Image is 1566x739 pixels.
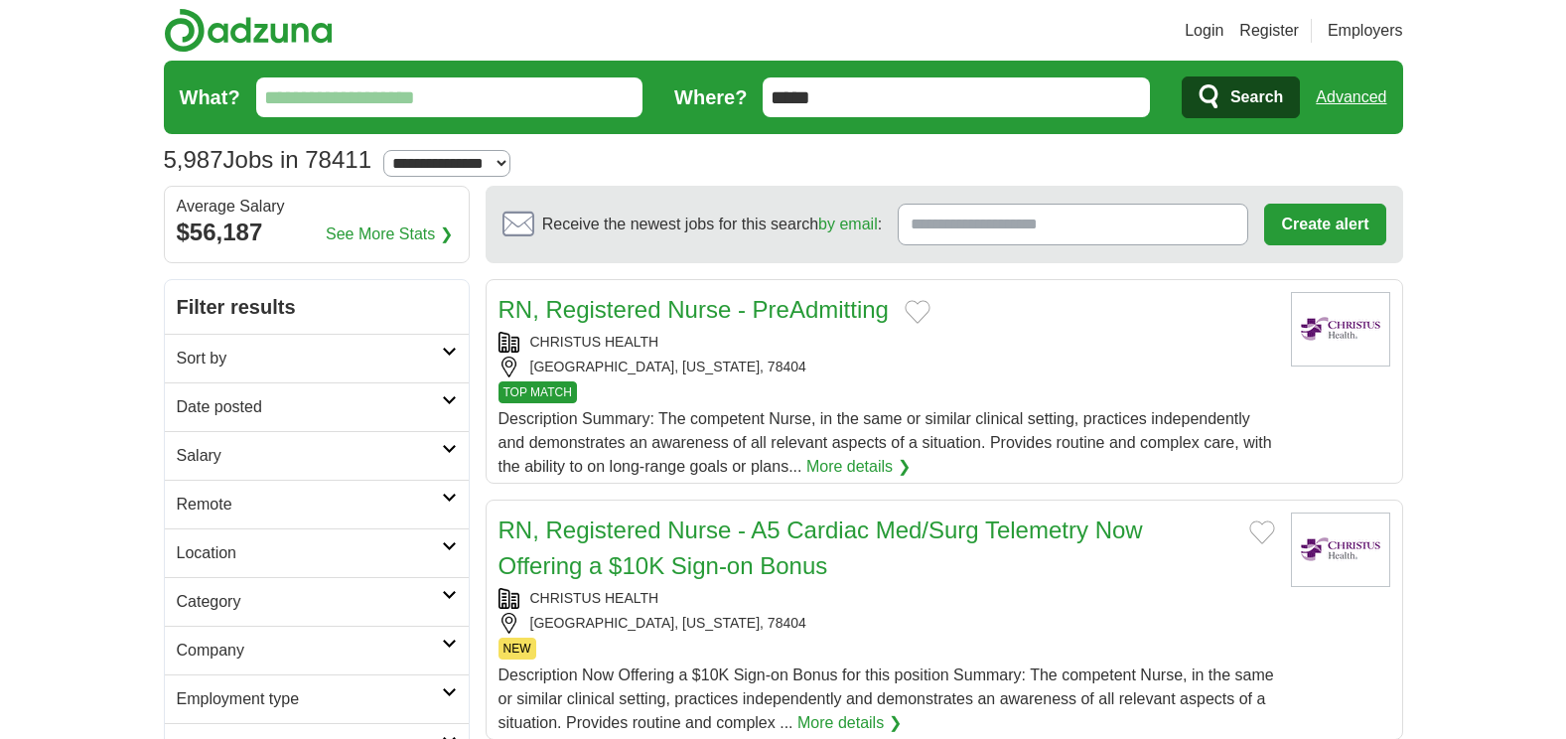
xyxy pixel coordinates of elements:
img: CHRISTUS Health logo [1291,513,1390,587]
a: Category [165,577,469,626]
span: NEW [498,638,536,660]
h2: Category [177,590,442,614]
span: Receive the newest jobs for this search : [542,213,882,236]
span: Description Now Offering a $10K Sign-on Bonus for this position Summary: The competent Nurse, in ... [498,666,1274,731]
a: Remote [165,480,469,528]
a: Company [165,626,469,674]
a: See More Stats ❯ [326,222,453,246]
h2: Date posted [177,395,442,419]
div: Average Salary [177,199,457,215]
h2: Employment type [177,687,442,711]
div: [GEOGRAPHIC_DATA], [US_STATE], 78404 [498,357,1275,377]
h2: Sort by [177,347,442,370]
a: Location [165,528,469,577]
span: TOP MATCH [498,381,577,403]
h2: Remote [177,493,442,517]
div: [GEOGRAPHIC_DATA], [US_STATE], 78404 [498,613,1275,634]
span: Description Summary: The competent Nurse, in the same or similar clinical setting, practices inde... [498,410,1272,475]
h2: Filter results [165,280,469,334]
div: $56,187 [177,215,457,250]
a: Login [1185,19,1223,43]
a: CHRISTUS HEALTH [530,334,659,350]
label: What? [180,82,240,112]
a: Employment type [165,674,469,723]
a: Date posted [165,382,469,431]
h1: Jobs in 78411 [164,146,372,173]
img: Adzuna logo [164,8,333,53]
a: Sort by [165,334,469,382]
button: Add to favorite jobs [1249,520,1275,544]
a: RN, Registered Nurse - PreAdmitting [498,296,889,323]
button: Add to favorite jobs [905,300,930,324]
a: Employers [1328,19,1403,43]
h2: Company [177,639,442,663]
span: 5,987 [164,142,223,178]
a: RN, Registered Nurse - A5 Cardiac Med/Surg Telemetry Now Offering a $10K Sign-on Bonus [498,517,1143,579]
h2: Location [177,541,442,565]
a: CHRISTUS HEALTH [530,590,659,606]
a: More details ❯ [797,711,902,735]
label: Where? [674,82,747,112]
h2: Salary [177,444,442,468]
a: Salary [165,431,469,480]
a: More details ❯ [806,455,911,479]
a: by email [818,216,878,232]
a: Register [1239,19,1299,43]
